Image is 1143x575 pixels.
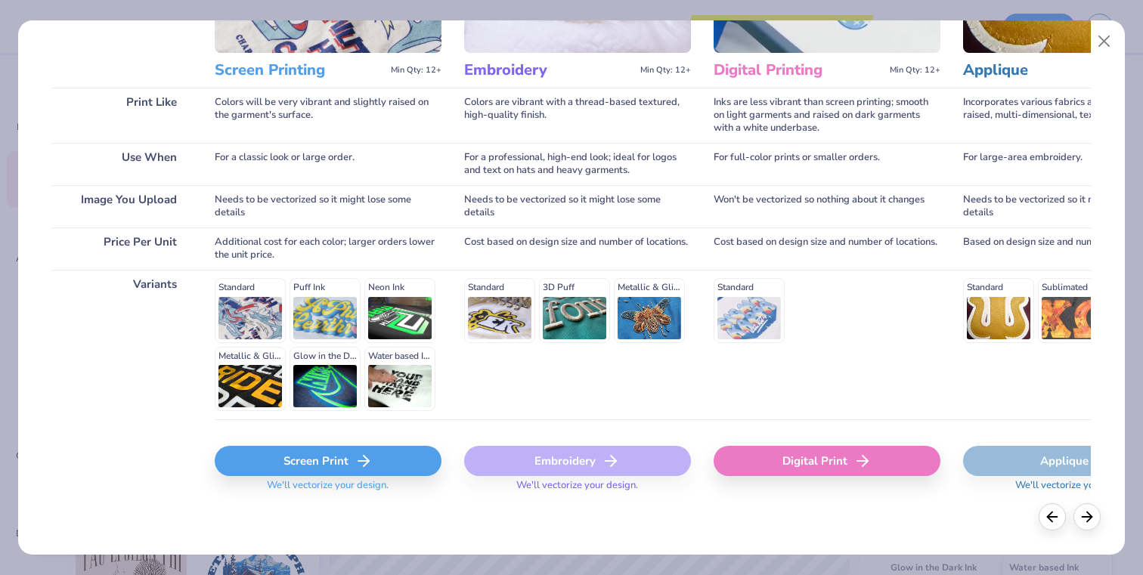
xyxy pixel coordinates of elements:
[52,143,192,185] div: Use When
[963,60,1133,80] h3: Applique
[714,446,940,476] div: Digital Print
[215,446,441,476] div: Screen Print
[714,185,940,227] div: Won't be vectorized so nothing about it changes
[52,227,192,270] div: Price Per Unit
[464,60,634,80] h3: Embroidery
[261,479,395,501] span: We'll vectorize your design.
[464,446,691,476] div: Embroidery
[215,88,441,143] div: Colors will be very vibrant and slightly raised on the garment's surface.
[714,227,940,270] div: Cost based on design size and number of locations.
[640,65,691,76] span: Min Qty: 12+
[464,185,691,227] div: Needs to be vectorized so it might lose some details
[464,227,691,270] div: Cost based on design size and number of locations.
[1009,479,1143,501] span: We'll vectorize your design.
[714,143,940,185] div: For full-color prints or smaller orders.
[52,185,192,227] div: Image You Upload
[52,88,192,143] div: Print Like
[890,65,940,76] span: Min Qty: 12+
[215,227,441,270] div: Additional cost for each color; larger orders lower the unit price.
[714,88,940,143] div: Inks are less vibrant than screen printing; smooth on light garments and raised on dark garments ...
[52,270,192,419] div: Variants
[391,65,441,76] span: Min Qty: 12+
[215,60,385,80] h3: Screen Printing
[215,143,441,185] div: For a classic look or large order.
[1090,27,1119,56] button: Close
[215,185,441,227] div: Needs to be vectorized so it might lose some details
[464,88,691,143] div: Colors are vibrant with a thread-based textured, high-quality finish.
[714,60,884,80] h3: Digital Printing
[464,143,691,185] div: For a professional, high-end look; ideal for logos and text on hats and heavy garments.
[510,479,644,501] span: We'll vectorize your design.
